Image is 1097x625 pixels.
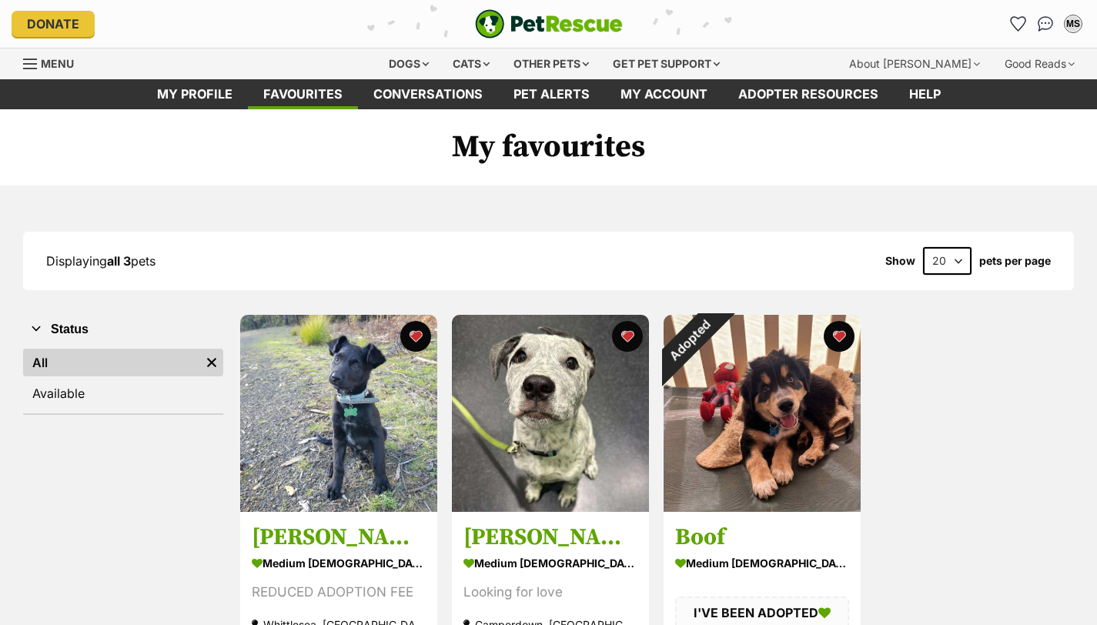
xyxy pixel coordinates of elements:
[475,9,623,38] a: PetRescue
[503,48,600,79] div: Other pets
[979,255,1051,267] label: pets per page
[675,553,849,575] div: medium [DEMOGRAPHIC_DATA] Dog
[248,79,358,109] a: Favourites
[41,57,74,70] span: Menu
[358,79,498,109] a: conversations
[602,48,731,79] div: Get pet support
[605,79,723,109] a: My account
[664,500,861,515] a: Adopted
[463,583,637,603] div: Looking for love
[994,48,1085,79] div: Good Reads
[723,79,894,109] a: Adopter resources
[252,553,426,575] div: medium [DEMOGRAPHIC_DATA] Dog
[675,523,849,553] h3: Boof
[252,523,426,553] h3: [PERSON_NAME] ([PERSON_NAME])
[664,315,861,512] img: Boof
[824,321,855,352] button: favourite
[1065,16,1081,32] div: MS
[463,523,637,553] h3: [PERSON_NAME]
[23,48,85,76] a: Menu
[142,79,248,109] a: My profile
[23,346,223,413] div: Status
[240,315,437,512] img: Garrett (gary)
[252,583,426,603] div: REDUCED ADOPTION FEE
[23,319,223,339] button: Status
[46,253,156,269] span: Displaying pets
[1005,12,1030,36] a: Favourites
[1005,12,1085,36] ul: Account quick links
[838,48,991,79] div: About [PERSON_NAME]
[23,349,200,376] a: All
[894,79,956,109] a: Help
[1061,12,1085,36] button: My account
[12,11,95,37] a: Donate
[452,315,649,512] img: Winston
[200,349,223,376] a: Remove filter
[885,255,915,267] span: Show
[1033,12,1058,36] a: Conversations
[463,553,637,575] div: medium [DEMOGRAPHIC_DATA] Dog
[612,321,643,352] button: favourite
[400,321,431,352] button: favourite
[23,379,223,407] a: Available
[644,295,735,386] div: Adopted
[378,48,440,79] div: Dogs
[107,253,131,269] strong: all 3
[475,9,623,38] img: logo-e224e6f780fb5917bec1dbf3a21bbac754714ae5b6737aabdf751b685950b380.svg
[1038,16,1054,32] img: chat-41dd97257d64d25036548639549fe6c8038ab92f7586957e7f3b1b290dea8141.svg
[498,79,605,109] a: Pet alerts
[442,48,500,79] div: Cats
